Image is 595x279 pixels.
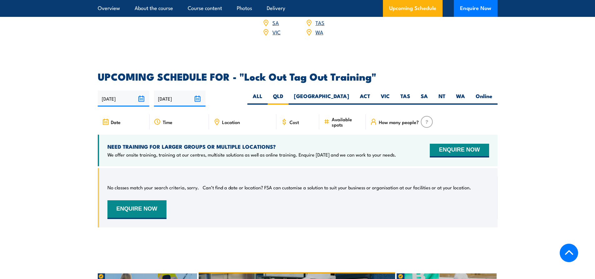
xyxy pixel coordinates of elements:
[154,91,206,107] input: To date
[272,28,280,36] a: VIC
[268,92,289,105] label: QLD
[375,92,395,105] label: VIC
[289,92,355,105] label: [GEOGRAPHIC_DATA]
[222,119,240,125] span: Location
[290,119,299,125] span: Cost
[395,92,415,105] label: TAS
[332,117,361,127] span: Available spots
[107,152,396,158] p: We offer onsite training, training at our centres, multisite solutions as well as online training...
[98,91,149,107] input: From date
[203,184,471,191] p: Can’t find a date or location? FSA can customise a solution to suit your business or organisation...
[415,92,433,105] label: SA
[379,119,419,125] span: How many people?
[272,19,279,26] a: SA
[107,184,199,191] p: No classes match your search criteria, sorry.
[315,28,323,36] a: WA
[433,92,451,105] label: NT
[470,92,498,105] label: Online
[430,144,489,157] button: ENQUIRE NOW
[107,200,166,219] button: ENQUIRE NOW
[247,92,268,105] label: ALL
[355,92,375,105] label: ACT
[111,119,121,125] span: Date
[163,119,172,125] span: Time
[107,143,396,150] h4: NEED TRAINING FOR LARGER GROUPS OR MULTIPLE LOCATIONS?
[98,72,498,81] h2: UPCOMING SCHEDULE FOR - "Lock Out Tag Out Training"
[315,19,325,26] a: TAS
[451,92,470,105] label: WA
